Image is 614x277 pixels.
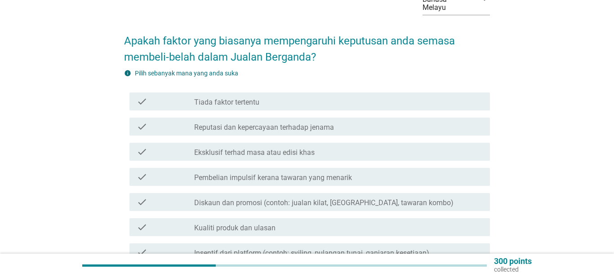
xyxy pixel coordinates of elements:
label: Pilih sebanyak mana yang anda suka [135,70,238,77]
label: Tiada faktor tertentu [194,98,259,107]
i: info [124,70,131,77]
i: check [137,197,147,207]
i: check [137,121,147,132]
label: Eksklusif terhad masa atau edisi khas [194,148,315,157]
i: check [137,247,147,258]
i: check [137,222,147,233]
label: Kualiti produk dan ulasan [194,224,276,233]
i: check [137,146,147,157]
label: Reputasi dan kepercayaan terhadap jenama [194,123,334,132]
h2: Apakah faktor yang biasanya mempengaruhi keputusan anda semasa membeli-belah dalam Jualan Berganda? [124,24,490,65]
label: Diskaun dan promosi (contoh: jualan kilat, [GEOGRAPHIC_DATA], tawaran kombo) [194,198,454,207]
i: check [137,171,147,182]
i: check [137,96,147,107]
label: Pembelian impulsif kerana tawaran yang menarik [194,173,352,182]
label: Insentif dari platform (contoh: syiling, pulangan tunai, ganjaran kesetiaan) [194,249,429,258]
p: 300 points [494,257,532,265]
p: collected [494,265,532,273]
